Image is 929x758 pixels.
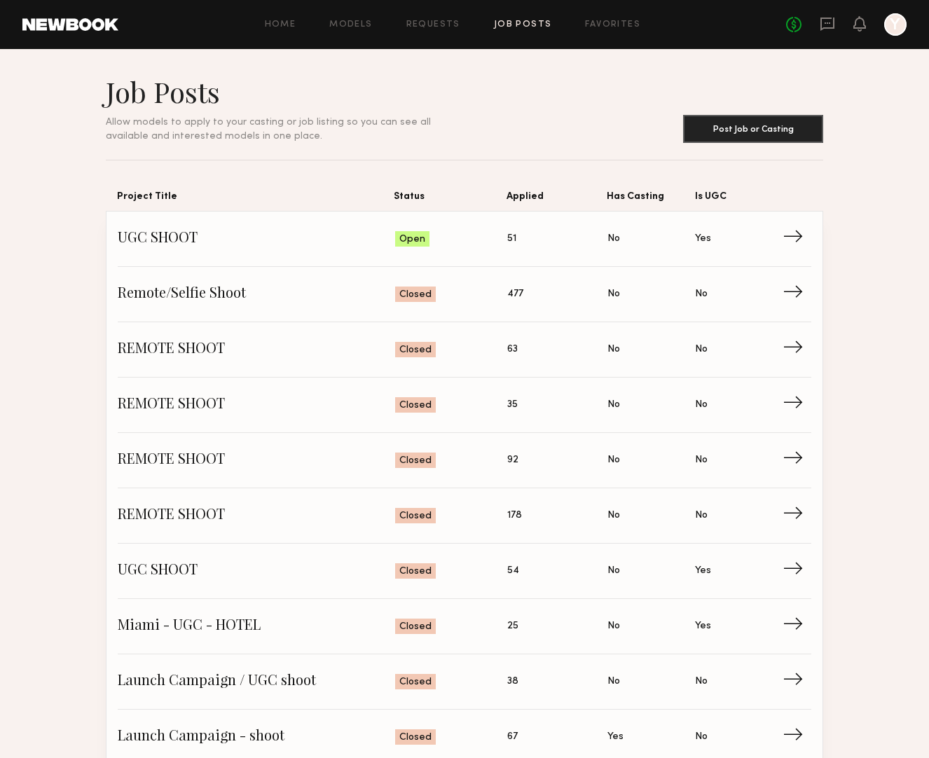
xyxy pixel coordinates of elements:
[399,343,432,357] span: Closed
[494,20,552,29] a: Job Posts
[117,188,394,211] span: Project Title
[399,565,432,579] span: Closed
[607,342,620,357] span: No
[607,287,620,302] span: No
[783,284,811,305] span: →
[265,20,296,29] a: Home
[507,231,516,247] span: 51
[783,616,811,637] span: →
[607,397,620,413] span: No
[695,508,708,523] span: No
[118,671,395,692] span: Launch Campaign / UGC shoot
[118,378,811,433] a: REMOTE SHOOTClosed35NoNo→
[118,599,811,654] a: Miami - UGC - HOTELClosed25NoYes→
[399,288,432,302] span: Closed
[507,188,607,211] span: Applied
[683,115,823,143] button: Post Job or Casting
[507,563,519,579] span: 54
[118,322,811,378] a: REMOTE SHOOTClosed63NoNo→
[507,397,518,413] span: 35
[118,228,395,249] span: UGC SHOOT
[783,560,811,581] span: →
[399,454,432,468] span: Closed
[695,453,708,468] span: No
[118,726,395,747] span: Launch Campaign - shoot
[507,674,518,689] span: 38
[118,488,811,544] a: REMOTE SHOOTClosed178NoNo→
[399,675,432,689] span: Closed
[607,231,620,247] span: No
[695,674,708,689] span: No
[329,20,372,29] a: Models
[118,544,811,599] a: UGC SHOOTClosed54NoYes→
[399,233,425,247] span: Open
[507,508,522,523] span: 178
[783,726,811,747] span: →
[106,74,464,109] h1: Job Posts
[607,674,620,689] span: No
[507,287,523,302] span: 477
[607,619,620,634] span: No
[406,20,460,29] a: Requests
[118,616,395,637] span: Miami - UGC - HOTEL
[783,505,811,526] span: →
[783,450,811,471] span: →
[695,397,708,413] span: No
[607,729,624,745] span: Yes
[507,342,518,357] span: 63
[607,453,620,468] span: No
[695,342,708,357] span: No
[118,394,395,415] span: REMOTE SHOOT
[695,729,708,745] span: No
[394,188,507,211] span: Status
[884,13,907,36] a: Y
[507,729,518,745] span: 67
[607,508,620,523] span: No
[507,453,518,468] span: 92
[118,284,395,305] span: Remote/Selfie Shoot
[118,560,395,581] span: UGC SHOOT
[695,619,711,634] span: Yes
[585,20,640,29] a: Favorites
[695,231,711,247] span: Yes
[695,188,783,211] span: Is UGC
[783,671,811,692] span: →
[399,399,432,413] span: Closed
[118,267,811,322] a: Remote/Selfie ShootClosed477NoNo→
[695,287,708,302] span: No
[695,563,711,579] span: Yes
[607,563,620,579] span: No
[783,339,811,360] span: →
[118,450,395,471] span: REMOTE SHOOT
[507,619,518,634] span: 25
[118,433,811,488] a: REMOTE SHOOTClosed92NoNo→
[106,118,431,141] span: Allow models to apply to your casting or job listing so you can see all available and interested ...
[118,339,395,360] span: REMOTE SHOOT
[399,620,432,634] span: Closed
[118,505,395,526] span: REMOTE SHOOT
[399,731,432,745] span: Closed
[399,509,432,523] span: Closed
[783,394,811,415] span: →
[783,228,811,249] span: →
[607,188,695,211] span: Has Casting
[118,654,811,710] a: Launch Campaign / UGC shootClosed38NoNo→
[118,212,811,267] a: UGC SHOOTOpen51NoYes→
